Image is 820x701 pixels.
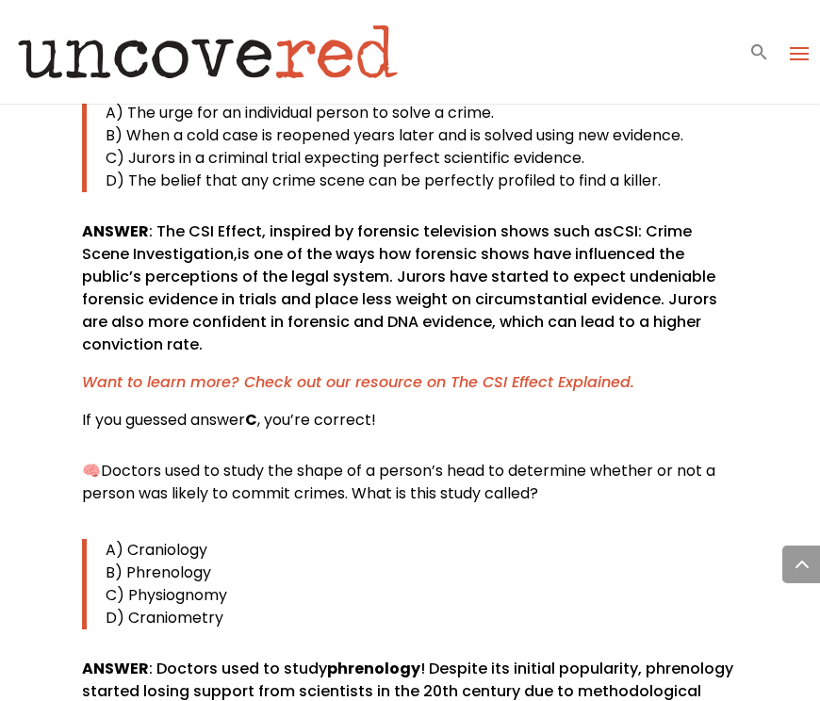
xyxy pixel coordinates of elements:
span: B) When a cold case is reopened years later and is solved using new evidence. [106,124,683,146]
span: A) Craniology [106,539,207,561]
span: Doctors used to study the shape of a person’s head to determine whether or not a person was likel... [82,460,715,504]
span: If you guessed answer , you’re correct! [82,409,376,431]
span: A) The urge for an individual person to solve a crime. [106,102,494,123]
b: 🧠 [82,460,101,481]
span: CSI: Crime Scene Investigation, [82,220,692,265]
span: C) Physiognomy [106,584,227,606]
span: C) Jurors in a criminal trial expecting perfect scientific evidence. [106,147,584,169]
a: Want to learn more? Check out our resource on The CSI Effect Explained. [82,371,634,393]
strong: ANSWER [82,220,149,242]
strong: ANSWER [82,658,149,679]
span: D) Craniometry [106,607,223,628]
p: : The CSI Effect, inspired by forensic television shows such as is one of the ways how forensic s... [82,220,738,371]
span: B) Phrenology [106,562,211,583]
strong: phrenology [327,658,420,679]
span: D) The belief that any crime scene can be perfectly profiled to find a killer. [106,170,661,191]
strong: C [245,409,257,431]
